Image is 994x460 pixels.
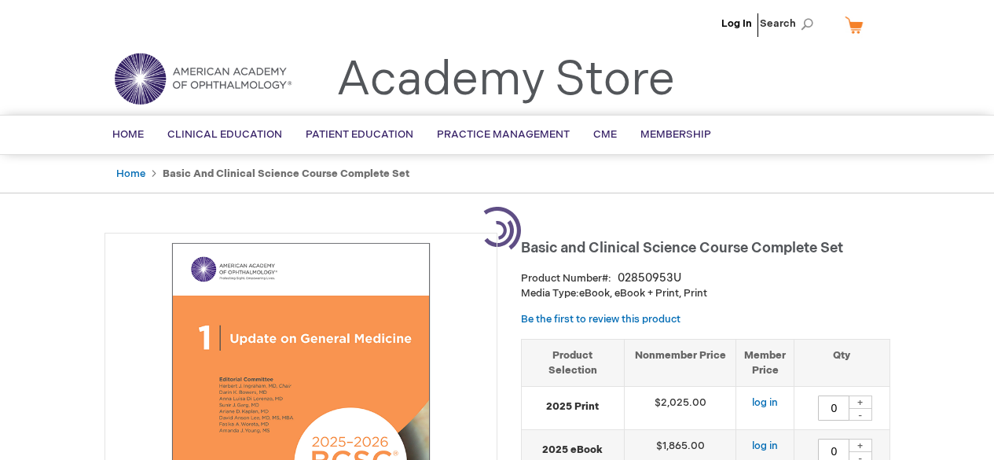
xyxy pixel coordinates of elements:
span: Practice Management [437,128,570,141]
span: Basic and Clinical Science Course Complete Set [521,240,843,256]
strong: 2025 Print [530,399,616,414]
strong: Product Number [521,272,611,285]
input: Qty [818,396,849,421]
span: Home [112,128,144,141]
div: + [849,396,872,409]
span: Search [760,8,820,39]
span: Membership [640,128,711,141]
div: - [849,408,872,421]
th: Member Price [736,339,794,386]
th: Qty [794,339,889,386]
td: $2,025.00 [624,387,736,430]
a: Be the first to review this product [521,313,680,326]
th: Nonmember Price [624,339,736,386]
span: CME [593,128,617,141]
a: Log In [721,17,752,30]
a: log in [752,396,778,409]
span: Patient Education [306,128,413,141]
strong: Media Type: [521,287,579,300]
strong: Basic and Clinical Science Course Complete Set [163,167,409,180]
a: Home [116,167,145,180]
a: Academy Store [336,52,675,109]
a: log in [752,440,778,452]
div: 02850953U [618,270,681,286]
strong: 2025 eBook [530,443,616,458]
div: + [849,439,872,452]
span: Clinical Education [167,128,282,141]
p: eBook, eBook + Print, Print [521,286,890,301]
th: Product Selection [522,339,625,386]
